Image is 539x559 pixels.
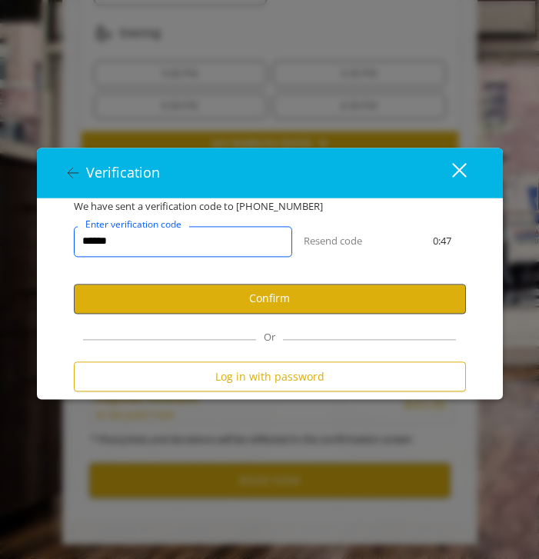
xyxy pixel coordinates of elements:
[74,284,466,314] button: Confirm
[434,161,465,185] div: close dialog
[256,330,283,344] span: Or
[304,233,362,249] button: Resend code
[74,361,466,391] button: Log in with password
[78,217,189,231] label: Enter verification code
[74,226,293,257] input: verificationCodeText
[424,157,476,188] button: close dialog
[86,164,160,182] span: Verification
[62,199,477,215] div: We have sent a verification code to [PHONE_NUMBER]
[408,233,477,249] div: 0:47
